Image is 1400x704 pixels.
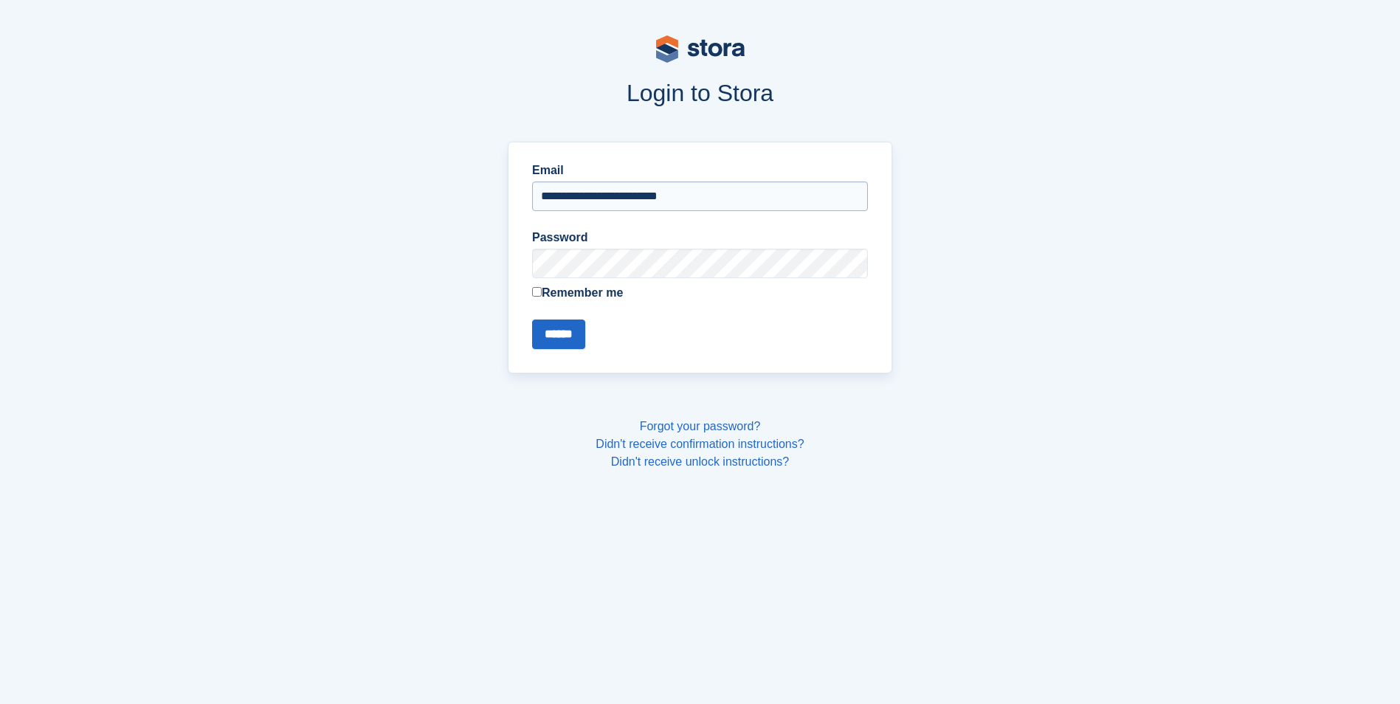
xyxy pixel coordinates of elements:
[532,229,868,246] label: Password
[532,287,542,297] input: Remember me
[532,162,868,179] label: Email
[611,455,789,468] a: Didn't receive unlock instructions?
[532,284,868,302] label: Remember me
[596,438,804,450] a: Didn't receive confirmation instructions?
[227,80,1174,106] h1: Login to Stora
[640,420,761,432] a: Forgot your password?
[656,35,745,63] img: stora-logo-53a41332b3708ae10de48c4981b4e9114cc0af31d8433b30ea865607fb682f29.svg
